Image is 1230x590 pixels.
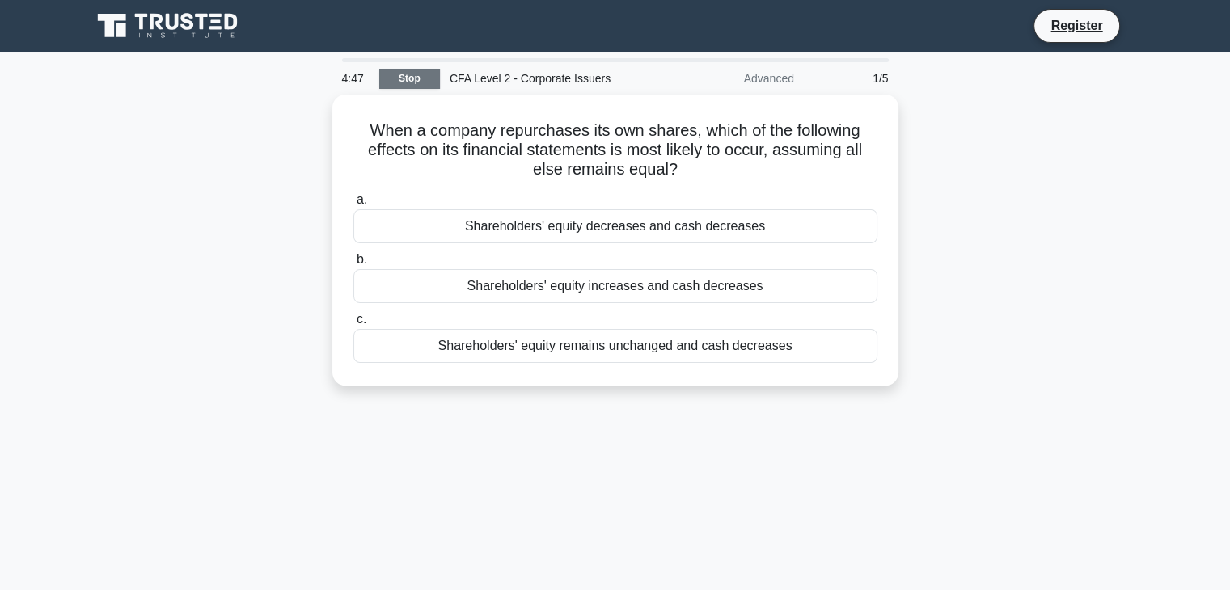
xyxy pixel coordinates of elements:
div: 4:47 [332,62,379,95]
span: c. [357,312,366,326]
div: 1/5 [804,62,898,95]
a: Register [1041,15,1112,36]
div: Shareholders' equity remains unchanged and cash decreases [353,329,877,363]
div: Shareholders' equity decreases and cash decreases [353,209,877,243]
h5: When a company repurchases its own shares, which of the following effects on its financial statem... [352,120,879,180]
div: CFA Level 2 - Corporate Issuers [440,62,662,95]
span: a. [357,192,367,206]
div: Advanced [662,62,804,95]
span: b. [357,252,367,266]
div: Shareholders' equity increases and cash decreases [353,269,877,303]
a: Stop [379,69,440,89]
